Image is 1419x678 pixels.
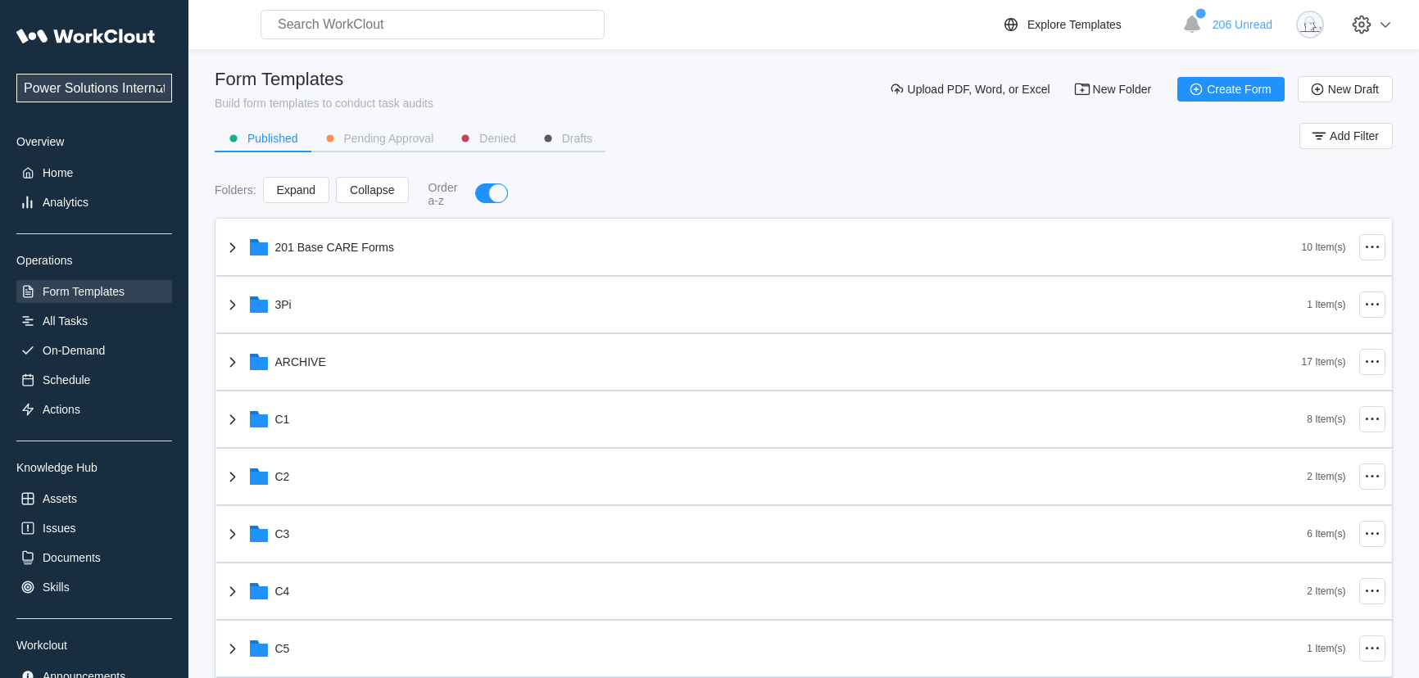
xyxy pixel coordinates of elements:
div: Knowledge Hub [16,461,172,474]
a: Actions [16,398,172,421]
div: Build form templates to conduct task audits [215,97,433,110]
div: Pending Approval [344,133,434,144]
div: Home [43,166,73,179]
div: 17 Item(s) [1301,356,1345,368]
button: New Draft [1298,76,1393,102]
button: Create Form [1177,77,1285,102]
div: All Tasks [43,314,88,328]
div: 10 Item(s) [1301,242,1345,253]
span: New Folder [1093,84,1152,95]
div: Overview [16,135,172,148]
div: C5 [275,642,290,655]
span: Collapse [350,184,394,196]
div: On-Demand [43,344,105,357]
div: 1 Item(s) [1307,643,1345,654]
a: Analytics [16,191,172,214]
a: Explore Templates [1001,15,1174,34]
div: Form Templates [215,69,433,90]
div: Drafts [562,133,592,144]
a: All Tasks [16,310,172,332]
div: Assets [43,492,77,505]
div: Actions [43,403,80,416]
button: Expand [263,177,329,203]
div: Form Templates [43,285,125,298]
span: Create Form [1207,84,1272,95]
input: Search WorkClout [261,10,605,39]
div: C2 [275,470,290,483]
div: Workclout [16,639,172,652]
button: Pending Approval [311,126,447,151]
div: 6 Item(s) [1307,528,1345,540]
span: New Draft [1328,84,1379,95]
a: Home [16,161,172,184]
div: Documents [43,551,101,564]
div: 2 Item(s) [1307,471,1345,482]
span: 206 Unread [1213,18,1272,31]
div: 2 Item(s) [1307,585,1345,597]
div: 3Pi [275,298,292,311]
div: C3 [275,527,290,540]
a: Issues [16,517,172,540]
button: New Folder [1063,77,1165,102]
div: C1 [275,413,290,426]
button: Collapse [336,177,408,203]
div: Published [247,133,298,144]
a: Assets [16,487,172,510]
span: Add Filter [1330,130,1379,142]
button: Published [215,126,311,151]
div: Denied [479,133,515,144]
div: Operations [16,254,172,267]
button: Drafts [529,126,605,151]
div: Issues [43,522,75,535]
a: Schedule [16,368,172,391]
a: Documents [16,546,172,569]
span: Expand [277,184,315,196]
img: clout-09.png [1296,11,1324,38]
button: Upload PDF, Word, or Excel [878,77,1063,102]
div: ARCHIVE [275,355,326,368]
div: C4 [275,585,290,598]
div: 8 Item(s) [1307,414,1345,425]
div: Analytics [43,196,88,209]
div: Explore Templates [1027,18,1122,31]
a: Skills [16,576,172,599]
button: Add Filter [1299,123,1393,149]
div: Order a-z [428,181,460,207]
button: Denied [447,126,528,151]
div: 201 Base CARE Forms [275,241,395,254]
div: Schedule [43,373,90,386]
div: Skills [43,581,70,594]
div: 1 Item(s) [1307,299,1345,310]
a: Form Templates [16,280,172,303]
a: On-Demand [16,339,172,362]
div: Folders : [215,183,256,197]
span: Upload PDF, Word, or Excel [908,84,1050,95]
